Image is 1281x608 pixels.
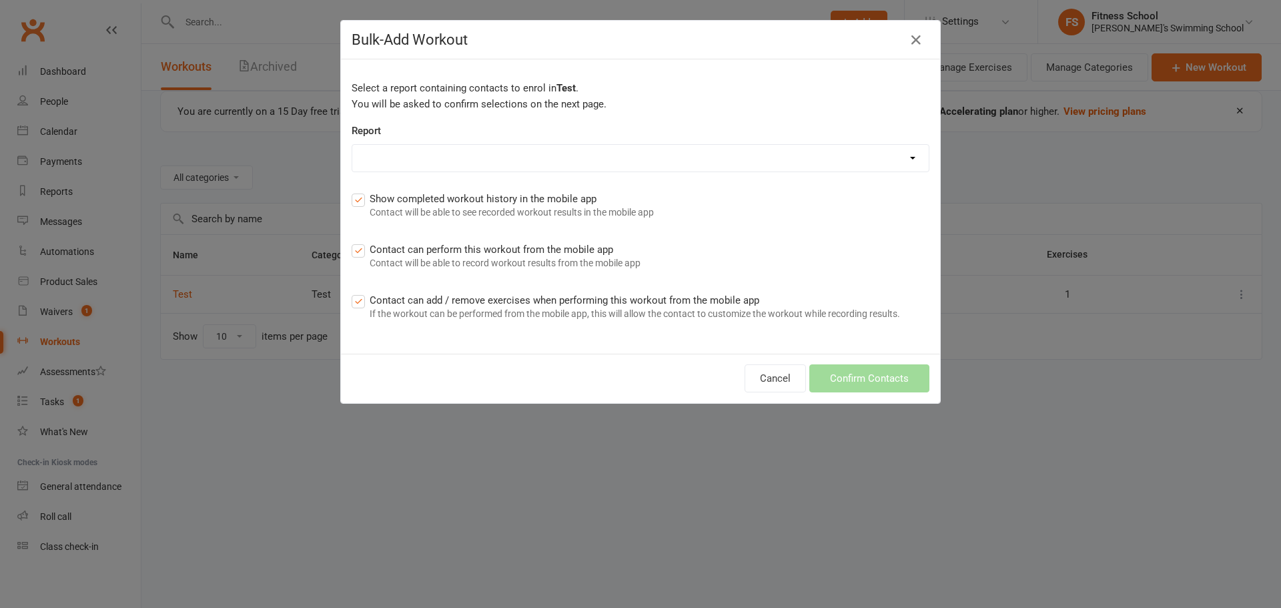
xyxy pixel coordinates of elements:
button: Cancel [745,364,806,392]
span: Contact can add / remove exercises when performing this workout from the mobile app [370,292,759,306]
button: Close [905,29,927,51]
div: Contact will be able to record workout results from the mobile app [370,258,640,268]
h4: Bulk-Add Workout [352,31,929,48]
b: Test [556,82,576,94]
div: If the workout can be performed from the mobile app, this will allow the contact to customize the... [370,308,900,319]
span: Show completed workout history in the mobile app [370,191,596,205]
label: Report [352,123,381,139]
p: Select a report containing contacts to enrol in . You will be asked to confirm selections on the ... [352,80,929,112]
span: Contact can perform this workout from the mobile app [370,242,613,256]
div: Contact will be able to see recorded workout results in the mobile app [370,207,654,218]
